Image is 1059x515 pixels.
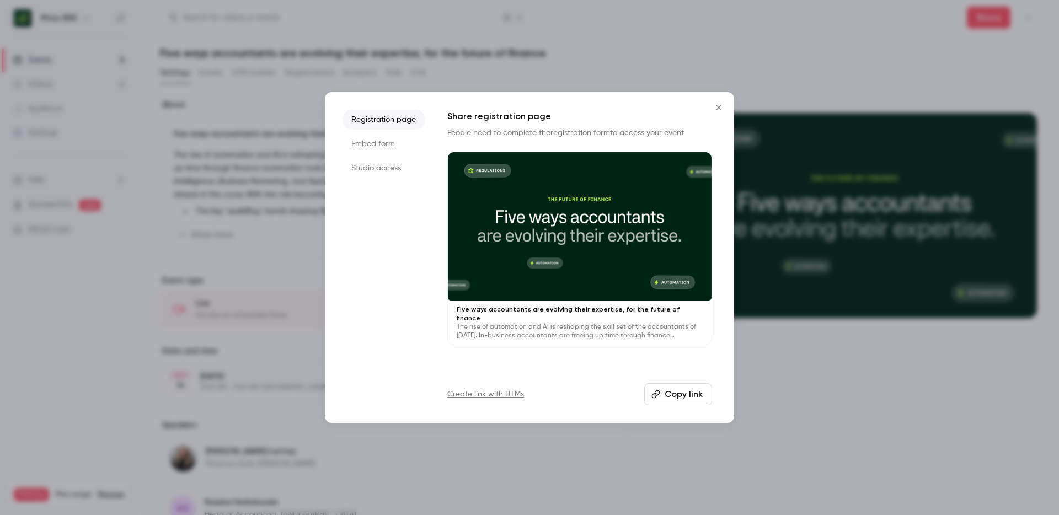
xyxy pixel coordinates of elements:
p: The rise of automation and AI is reshaping the skill set of the accountants of [DATE]. In-busines... [457,323,703,340]
a: Create link with UTMs [447,389,524,400]
a: Five ways accountants are evolving their expertise, for the future of financeThe rise of automati... [447,152,712,345]
li: Registration page [343,110,425,130]
button: Copy link [644,383,712,405]
li: Studio access [343,158,425,178]
p: People need to complete the to access your event [447,127,712,138]
a: registration form [550,129,610,137]
h1: Share registration page [447,110,712,123]
p: Five ways accountants are evolving their expertise, for the future of finance [457,305,703,323]
button: Close [708,96,730,119]
li: Embed form [343,134,425,154]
